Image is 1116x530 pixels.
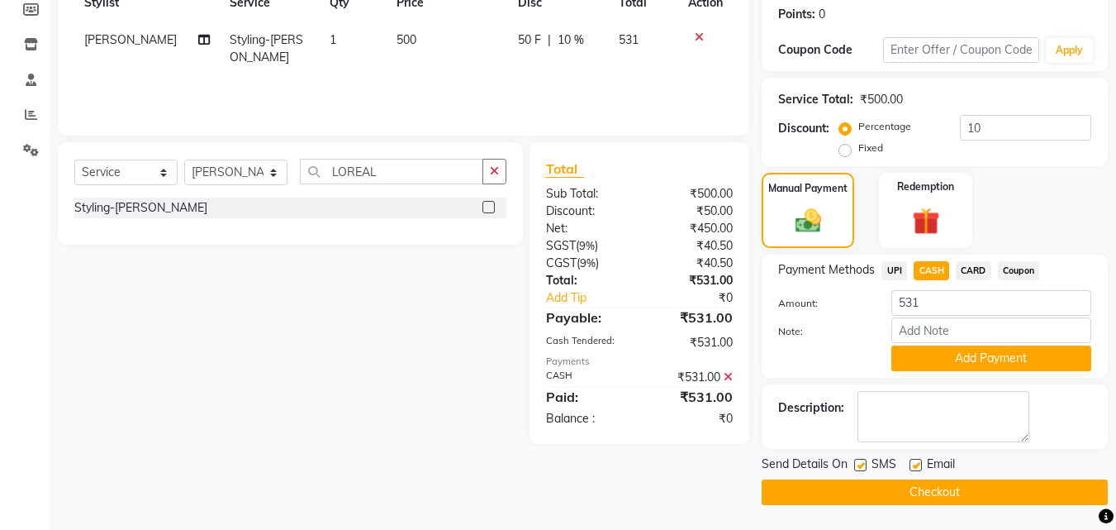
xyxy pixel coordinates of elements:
[534,410,639,427] div: Balance :
[639,272,745,289] div: ₹531.00
[897,179,954,194] label: Redemption
[639,369,745,386] div: ₹531.00
[534,387,639,407] div: Paid:
[762,480,1108,505] button: Checkout
[639,255,745,272] div: ₹40.50
[914,261,949,280] span: CASH
[1046,38,1093,63] button: Apply
[891,290,1091,316] input: Amount
[639,185,745,203] div: ₹500.00
[558,31,584,49] span: 10 %
[858,119,911,134] label: Percentage
[778,120,829,137] div: Discount:
[639,237,745,255] div: ₹40.50
[778,91,853,108] div: Service Total:
[548,31,551,49] span: |
[881,261,907,280] span: UPI
[546,255,577,270] span: CGST
[579,239,595,252] span: 9%
[546,238,576,253] span: SGST
[518,31,541,49] span: 50 F
[619,32,639,47] span: 531
[230,32,303,64] span: Styling-[PERSON_NAME]
[74,199,207,217] div: Styling-[PERSON_NAME]
[860,91,903,108] div: ₹500.00
[639,410,745,427] div: ₹0
[891,346,1091,371] button: Add Payment
[891,318,1091,343] input: Add Note
[778,399,844,417] div: Description:
[300,159,483,184] input: Search or Scan
[778,261,875,279] span: Payment Methods
[534,308,639,327] div: Payable:
[639,334,745,351] div: ₹531.00
[639,308,745,327] div: ₹531.00
[858,141,883,155] label: Fixed
[397,32,416,47] span: 500
[778,41,882,59] div: Coupon Code
[658,289,746,307] div: ₹0
[768,181,848,196] label: Manual Payment
[330,32,336,47] span: 1
[84,32,177,47] span: [PERSON_NAME]
[534,185,639,203] div: Sub Total:
[639,203,745,220] div: ₹50.00
[956,261,991,280] span: CARD
[766,324,878,339] label: Note:
[546,160,584,178] span: Total
[904,204,948,238] img: _gift.svg
[998,261,1040,280] span: Coupon
[819,6,825,23] div: 0
[871,456,896,476] span: SMS
[580,256,596,270] span: 9%
[639,220,745,237] div: ₹450.00
[766,296,878,311] label: Amount:
[534,334,639,351] div: Cash Tendered:
[639,387,745,407] div: ₹531.00
[927,456,955,476] span: Email
[534,237,639,255] div: ( )
[534,255,639,272] div: ( )
[534,220,639,237] div: Net:
[534,369,639,386] div: CASH
[534,203,639,220] div: Discount:
[778,6,815,23] div: Points:
[546,355,733,369] div: Payments
[762,456,848,476] span: Send Details On
[787,206,829,236] img: _cash.svg
[883,37,1039,63] input: Enter Offer / Coupon Code
[534,289,657,307] a: Add Tip
[534,272,639,289] div: Total:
